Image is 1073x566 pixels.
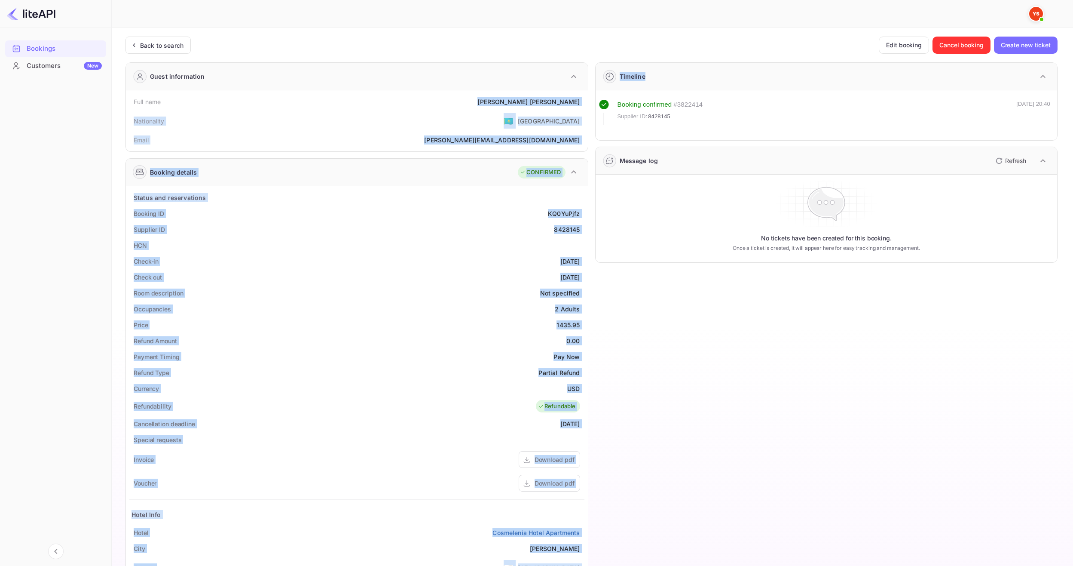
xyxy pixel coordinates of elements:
div: CONFIRMED [520,168,561,177]
div: USD [567,384,580,393]
div: [DATE] [560,419,580,428]
div: # 3822414 [673,100,703,110]
div: Booking confirmed [618,100,672,110]
div: [GEOGRAPHIC_DATA] [518,117,580,126]
div: Cancellation deadline [134,419,195,428]
div: [DATE] 20:40 [1016,100,1050,125]
div: Message log [620,156,658,165]
div: Partial Refund [538,368,580,377]
button: Cancel booking [932,37,990,54]
div: Download pdf [535,455,575,464]
div: [PERSON_NAME] [PERSON_NAME] [477,97,580,106]
img: LiteAPI logo [7,7,55,21]
div: Refund Type [134,368,169,377]
div: Check out [134,273,162,282]
div: Voucher [134,479,156,488]
div: Refundability [134,402,171,411]
div: Booking details [150,168,197,177]
span: United States [504,113,514,129]
div: Download pdf [535,479,575,488]
div: Room description [134,289,183,298]
div: 0.00 [566,336,580,345]
div: Timeline [620,72,645,81]
div: Booking ID [134,209,164,218]
div: Payment Timing [134,352,180,361]
div: Occupancies [134,305,171,314]
button: Refresh [990,154,1030,168]
div: Not specified [540,289,580,298]
div: Check-in [134,257,159,266]
p: Once a ticket is created, it will appear here for easy tracking and management. [701,244,951,252]
div: Hotel Info [131,510,161,519]
div: Currency [134,384,159,393]
div: Hotel [134,528,149,537]
div: Refundable [538,402,576,411]
div: New [84,62,102,70]
div: [PERSON_NAME][EMAIL_ADDRESS][DOMAIN_NAME] [424,135,580,145]
div: KQ0YuPjfz [548,209,580,218]
a: Cosmelenia Hotel Apartments [492,528,580,537]
div: [DATE] [560,273,580,282]
a: CustomersNew [5,58,106,74]
p: No tickets have been created for this booking. [761,234,892,243]
button: Create new ticket [994,37,1058,54]
div: [PERSON_NAME] [530,544,580,553]
div: Customers [27,61,102,71]
div: 1435.95 [556,320,580,329]
button: Collapse navigation [48,544,64,559]
div: Guest information [150,72,205,81]
div: Pay Now [553,352,580,361]
button: Edit booking [879,37,929,54]
div: 2 Adults [555,305,580,314]
div: Supplier ID [134,225,165,234]
div: Bookings [27,44,102,54]
div: Price [134,320,148,329]
div: Bookings [5,40,106,57]
div: Status and reservations [134,193,206,202]
div: Nationality [134,117,165,126]
div: HCN [134,241,147,250]
p: Refresh [1005,156,1026,165]
img: Yandex Support [1029,7,1043,21]
div: [DATE] [560,257,580,266]
div: Back to search [140,41,183,50]
div: Email [134,135,149,145]
div: CustomersNew [5,58,106,74]
div: Full name [134,97,161,106]
div: Invoice [134,455,154,464]
div: 8428145 [554,225,580,234]
a: Bookings [5,40,106,56]
div: Special requests [134,435,181,444]
span: 8428145 [648,112,670,121]
div: City [134,544,145,553]
div: Refund Amount [134,336,177,345]
span: Supplier ID: [618,112,648,121]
